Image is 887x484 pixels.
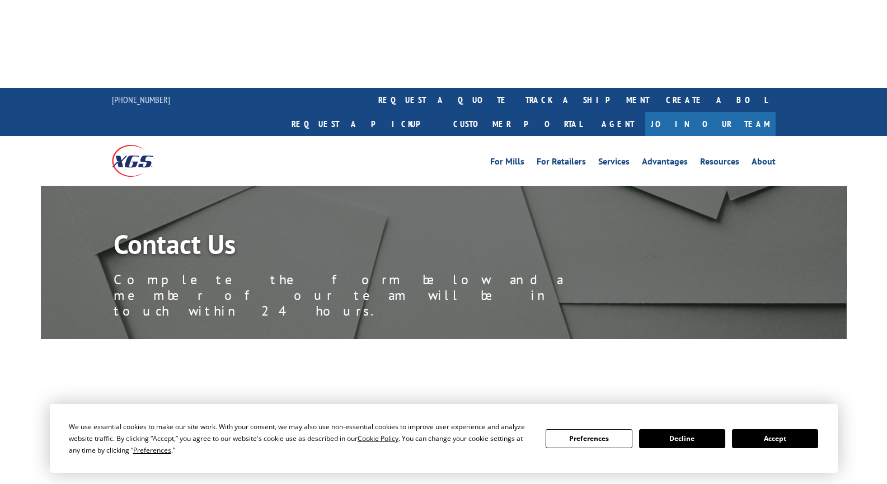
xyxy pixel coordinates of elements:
button: Accept [732,429,818,448]
a: Join Our Team [645,112,776,136]
a: Create a BOL [658,88,776,112]
a: [PHONE_NUMBER] [112,94,170,105]
a: For Mills [490,157,524,170]
div: Cookie Consent Prompt [50,404,838,473]
a: request a quote [370,88,517,112]
a: Agent [590,112,645,136]
a: About [752,157,776,170]
a: For Retailers [537,157,586,170]
a: track a shipment [517,88,658,112]
button: Decline [639,429,725,448]
div: We use essential cookies to make our site work. With your consent, we may also use non-essential ... [69,421,532,456]
a: Advantages [642,157,688,170]
span: Cookie Policy [358,434,398,443]
a: Resources [700,157,739,170]
p: Complete the form below and a member of our team will be in touch within 24 hours. [114,272,617,319]
h1: Contact Us [114,231,617,263]
span: Preferences [133,445,171,455]
a: Request a pickup [283,112,445,136]
a: Services [598,157,630,170]
button: Preferences [546,429,632,448]
a: Customer Portal [445,112,590,136]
